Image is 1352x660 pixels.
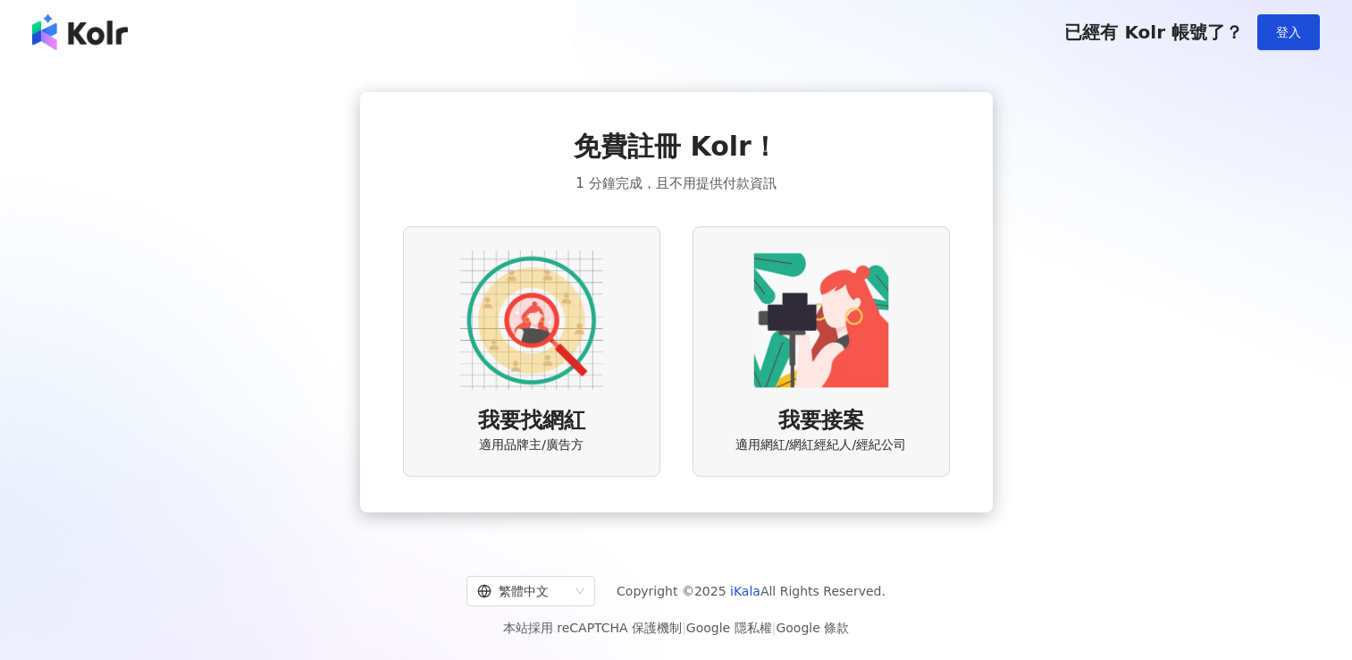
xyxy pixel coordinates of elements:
span: | [772,621,777,635]
span: Copyright © 2025 All Rights Reserved. [617,580,886,602]
span: | [682,621,686,635]
span: 已經有 Kolr 帳號了？ [1064,21,1243,43]
button: 登入 [1257,14,1320,50]
span: 適用品牌主/廣告方 [479,436,584,454]
span: 1 分鐘完成，且不用提供付款資訊 [575,173,776,194]
a: Google 隱私權 [686,621,772,635]
img: KOL identity option [750,249,893,392]
span: 適用網紅/網紅經紀人/經紀公司 [735,436,906,454]
span: 我要接案 [778,406,864,436]
span: 免費註冊 Kolr！ [574,128,778,165]
a: iKala [730,584,760,598]
img: AD identity option [460,249,603,392]
span: 登入 [1276,25,1301,39]
span: 本站採用 reCAPTCHA 保護機制 [503,617,849,639]
a: Google 條款 [776,621,849,635]
span: 我要找網紅 [478,406,585,436]
img: logo [32,14,128,50]
div: 繁體中文 [477,577,568,605]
